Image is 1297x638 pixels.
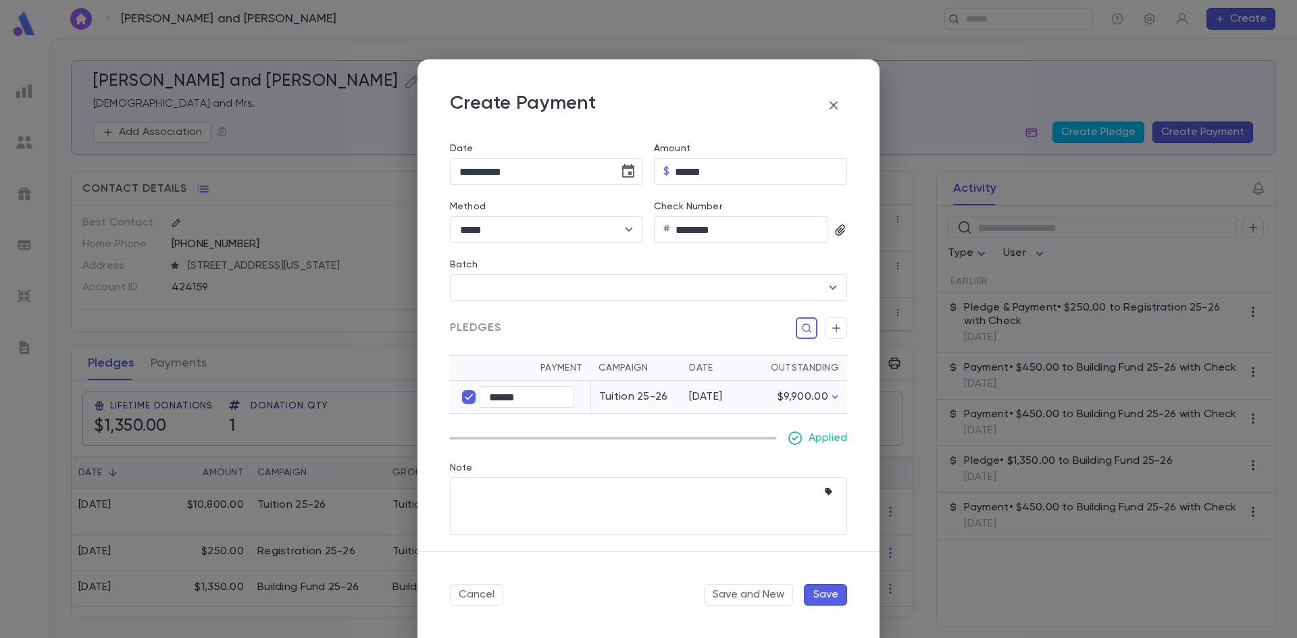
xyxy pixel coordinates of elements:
[809,431,847,445] p: Applied
[450,321,501,335] span: Pledges
[689,390,744,404] div: [DATE]
[590,381,681,414] td: Tuition 25-26
[615,158,642,185] button: Choose date, selected date is Aug 26, 2025
[450,259,478,270] label: Batch
[753,356,847,381] th: Outstanding
[619,220,638,239] button: Open
[654,201,722,212] label: Check Number
[450,462,473,473] label: Note
[663,165,669,178] p: $
[704,584,793,606] button: Save and New
[823,278,842,297] button: Open
[450,584,503,606] button: Cancel
[450,92,596,119] p: Create Payment
[663,223,670,236] p: #
[450,201,486,212] label: Method
[681,356,753,381] th: Date
[804,584,847,606] button: Save
[753,381,847,414] td: $9,900.00
[590,356,681,381] th: Campaign
[654,143,690,154] label: Amount
[450,356,590,381] th: Payment
[450,143,643,154] label: Date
